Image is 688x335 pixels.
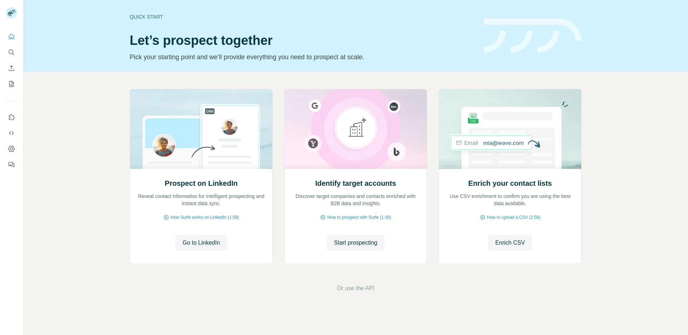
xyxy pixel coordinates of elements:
[327,214,391,221] span: How to prospect with Surfe (1:30)
[337,284,374,293] button: Or use the API
[6,127,17,140] button: Use Surfe API
[6,46,17,59] button: Search
[446,193,574,207] p: Use CSV enrichment to confirm you are using the best data available.
[484,19,582,53] img: banner
[171,214,239,221] span: How Surfe works on LinkedIn (1:58)
[130,89,273,169] img: Prospect on LinkedIn
[495,239,525,247] span: Enrich CSV
[468,178,552,188] h2: Enrich your contact lists
[315,178,396,188] h2: Identify target accounts
[165,178,238,188] h2: Prospect on LinkedIn
[284,89,427,169] img: Identify target accounts
[175,235,227,251] button: Go to LinkedIn
[130,33,475,48] h1: Let’s prospect together
[6,62,17,75] button: Enrich CSV
[130,52,475,62] p: Pick your starting point and we’ll provide everything you need to prospect at scale.
[182,239,220,247] span: Go to LinkedIn
[488,235,532,251] button: Enrich CSV
[6,111,17,124] button: Use Surfe on LinkedIn
[439,89,582,169] img: Enrich your contact lists
[6,77,17,90] button: My lists
[6,142,17,155] button: Dashboard
[6,158,17,171] button: Feedback
[6,30,17,43] button: Quick start
[130,13,475,20] div: Quick start
[487,214,540,221] span: How to upload a CSV (2:59)
[292,193,420,207] p: Discover target companies and contacts enriched with B2B data and insights.
[334,239,377,247] span: Start prospecting
[137,193,265,207] p: Reveal contact information for intelligent prospecting and instant data sync.
[327,235,384,251] button: Start prospecting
